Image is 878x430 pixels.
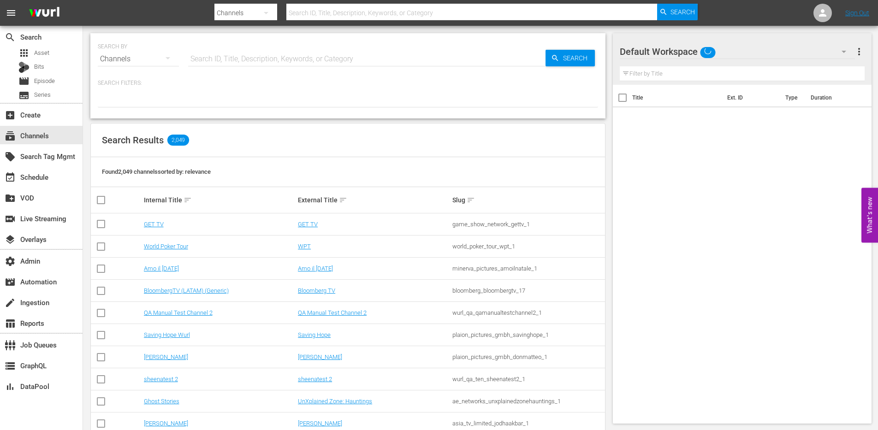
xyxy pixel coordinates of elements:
div: bloomberg_bloombergtv_17 [452,287,604,294]
span: Search Tag Mgmt [5,151,16,162]
span: Asset [18,47,30,59]
a: Saving Hope [298,331,331,338]
div: world_poker_tour_wpt_1 [452,243,604,250]
div: game_show_network_gettv_1 [452,221,604,228]
div: minerva_pictures_amoilnatale_1 [452,265,604,272]
a: GET TV [144,221,164,228]
span: Ingestion [5,297,16,308]
span: VOD [5,193,16,204]
a: sheenatest 2 [144,376,178,383]
div: Bits [18,62,30,73]
span: GraphQL [5,360,16,371]
div: Internal Title [144,194,296,206]
a: BloombergTV (LATAM) (Generic) [144,287,229,294]
span: Asset [34,48,49,58]
span: menu [6,7,17,18]
span: Search [5,32,16,43]
th: Ext. ID [722,85,780,111]
span: Search [670,4,695,20]
a: QA Manual Test Channel 2 [144,309,213,316]
p: Search Filters: [98,79,598,87]
span: Automation [5,277,16,288]
button: more_vert [854,41,865,63]
span: Live Streaming [5,213,16,224]
th: Type [780,85,805,111]
span: more_vert [854,46,865,57]
span: Series [18,90,30,101]
th: Duration [805,85,860,111]
span: Admin [5,256,16,267]
a: UnXplained Zone: Hauntings [298,398,372,405]
button: Search [546,50,595,66]
div: Channels [98,46,179,72]
button: Open Feedback Widget [861,188,878,242]
a: Bloomberg TV [298,287,335,294]
th: Title [632,85,722,111]
span: Bits [34,62,44,71]
span: Reports [5,318,16,329]
div: plaion_pictures_gmbh_donmatteo_1 [452,353,604,360]
span: Episode [18,76,30,87]
span: DataPool [5,381,16,392]
img: ans4CAIJ8jUAAAAAAAAAAAAAAAAAAAAAAAAgQb4GAAAAAAAAAAAAAAAAAAAAAAAAJMjXAAAAAAAAAAAAAAAAAAAAAAAAgAT5G... [22,2,66,24]
a: WPT [298,243,311,250]
a: [PERSON_NAME] [298,420,342,427]
div: asia_tv_limited_jodhaakbar_1 [452,420,604,427]
span: Schedule [5,172,16,183]
a: Sign Out [845,9,869,17]
span: sort [184,196,192,204]
span: Job Queues [5,340,16,351]
span: Search Results [102,135,164,146]
button: Search [657,4,698,20]
span: Episode [34,77,55,86]
div: Default Workspace [620,39,855,65]
span: sort [339,196,347,204]
div: External Title [298,194,450,206]
a: Amo il [DATE] [298,265,333,272]
div: wurl_qa_ten_sheenatest2_1 [452,376,604,383]
a: Ghost Stories [144,398,179,405]
a: [PERSON_NAME] [144,353,188,360]
a: GET TV [298,221,318,228]
span: Series [34,90,51,100]
a: Saving Hope Wurl [144,331,190,338]
span: Search [559,50,595,66]
a: [PERSON_NAME] [144,420,188,427]
span: Overlays [5,234,16,245]
a: [PERSON_NAME] [298,353,342,360]
a: QA Manual Test Channel 2 [298,309,367,316]
a: sheenatest 2 [298,376,332,383]
span: Found 2,049 channels sorted by: relevance [102,168,211,175]
a: Amo il [DATE] [144,265,179,272]
div: ae_networks_unxplainedzonehauntings_1 [452,398,604,405]
div: wurl_qa_qamanualtestchannel2_1 [452,309,604,316]
span: sort [467,196,475,204]
div: plaion_pictures_gmbh_savinghope_1 [452,331,604,338]
span: 2,049 [167,135,189,146]
div: Slug [452,194,604,206]
a: World Poker Tour [144,243,188,250]
span: Create [5,110,16,121]
span: Channels [5,130,16,141]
